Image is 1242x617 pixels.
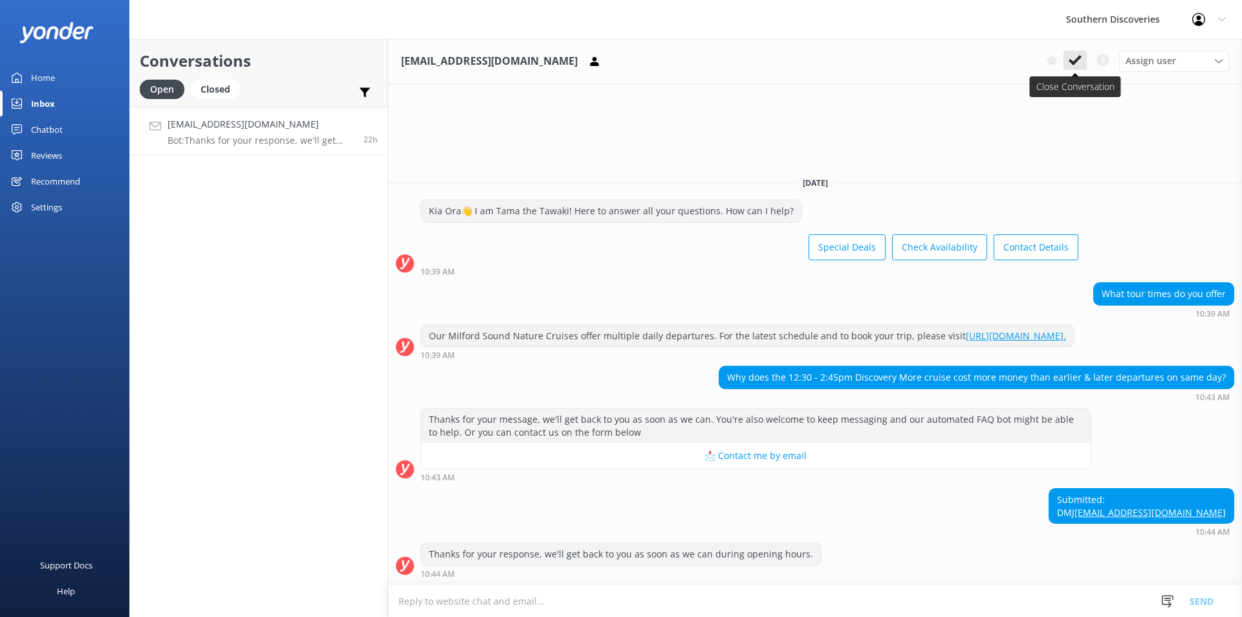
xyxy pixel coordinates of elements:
div: Chatbot [31,117,63,142]
h2: Conversations [140,49,378,73]
strong: 10:43 AM [420,474,455,482]
a: [EMAIL_ADDRESS][DOMAIN_NAME] [1074,506,1226,519]
a: [URL][DOMAIN_NAME]. [966,330,1066,342]
strong: 10:44 AM [420,570,455,578]
div: Help [57,578,75,604]
div: Sep 19 2025 10:39am (UTC +12:00) Pacific/Auckland [420,267,1078,276]
button: Contact Details [994,234,1078,260]
strong: 10:44 AM [1195,528,1230,536]
div: Thanks for your message, we'll get back to you as soon as we can. You're also welcome to keep mes... [421,409,1091,443]
img: yonder-white-logo.png [19,22,94,43]
button: 📩 Contact me by email [421,443,1091,469]
a: [EMAIL_ADDRESS][DOMAIN_NAME]Bot:Thanks for your response, we'll get back to you as soon as we can... [130,107,387,155]
div: Why does the 12:30 - 2:45pm Discovery More cruise cost more money than earlier & later departures... [719,366,1234,388]
div: Home [31,65,55,91]
div: Settings [31,194,62,220]
h4: [EMAIL_ADDRESS][DOMAIN_NAME] [168,117,354,131]
strong: 10:39 AM [420,268,455,276]
button: Special Deals [809,234,886,260]
span: [DATE] [795,177,836,188]
strong: 10:43 AM [1195,394,1230,401]
h3: [EMAIL_ADDRESS][DOMAIN_NAME] [401,53,578,70]
div: Support Docs [40,552,93,578]
div: Thanks for your response, we'll get back to you as soon as we can during opening hours. [421,543,821,565]
div: Sep 19 2025 10:43am (UTC +12:00) Pacific/Auckland [719,392,1234,401]
button: Check Availability [892,234,987,260]
div: Sep 19 2025 10:43am (UTC +12:00) Pacific/Auckland [420,473,1091,482]
strong: 10:39 AM [1195,310,1230,318]
span: Assign user [1126,54,1176,68]
div: What tour times do you offer [1094,283,1234,305]
div: Reviews [31,142,62,168]
div: Our Milford Sound Nature Cruises offer multiple daily departures. For the latest schedule and to ... [421,325,1074,347]
div: Sep 19 2025 10:44am (UTC +12:00) Pacific/Auckland [1049,527,1234,536]
div: Open [140,80,184,99]
div: Sep 19 2025 10:44am (UTC +12:00) Pacific/Auckland [420,569,822,578]
div: Inbox [31,91,55,117]
p: Bot: Thanks for your response, we'll get back to you as soon as we can during opening hours. [168,135,354,146]
span: Sep 19 2025 10:44am (UTC +12:00) Pacific/Auckland [364,134,378,145]
div: Recommend [31,168,80,194]
strong: 10:39 AM [420,352,455,359]
div: Submitted: DMJ [1049,489,1234,523]
div: Assign User [1119,50,1229,71]
div: Sep 19 2025 10:39am (UTC +12:00) Pacific/Auckland [420,350,1074,359]
div: Kia Ora👋 I am Tama the Tawaki! Here to answer all your questions. How can I help? [421,200,801,222]
a: Open [140,82,191,96]
a: Closed [191,82,246,96]
div: Sep 19 2025 10:39am (UTC +12:00) Pacific/Auckland [1093,309,1234,318]
div: Closed [191,80,240,99]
